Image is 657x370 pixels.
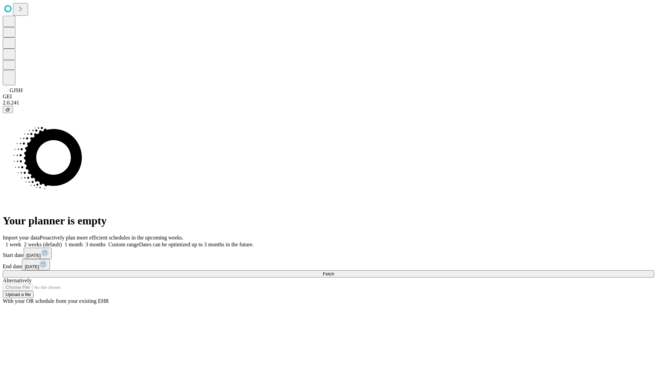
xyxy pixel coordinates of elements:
div: End date [3,259,654,270]
span: Custom range [108,242,139,247]
button: [DATE] [24,248,52,259]
h1: Your planner is empty [3,214,654,227]
button: @ [3,106,13,113]
span: Alternatively [3,277,31,283]
div: GEI [3,94,654,100]
span: 1 month [65,242,83,247]
span: 3 months [86,242,106,247]
span: [DATE] [25,264,39,269]
span: 2 weeks (default) [24,242,62,247]
span: Dates can be optimized up to 3 months in the future. [139,242,254,247]
span: With your OR schedule from your existing EHR [3,298,109,304]
span: Proactively plan more efficient schedules in the upcoming weeks. [40,235,183,241]
button: Fetch [3,270,654,277]
div: Start date [3,248,654,259]
span: 1 week [5,242,21,247]
span: Fetch [323,271,334,276]
span: Import your data [3,235,40,241]
span: [DATE] [26,253,41,258]
div: 2.0.241 [3,100,654,106]
span: @ [5,107,10,112]
button: [DATE] [22,259,50,270]
button: Upload a file [3,291,34,298]
span: GJSH [10,87,23,93]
